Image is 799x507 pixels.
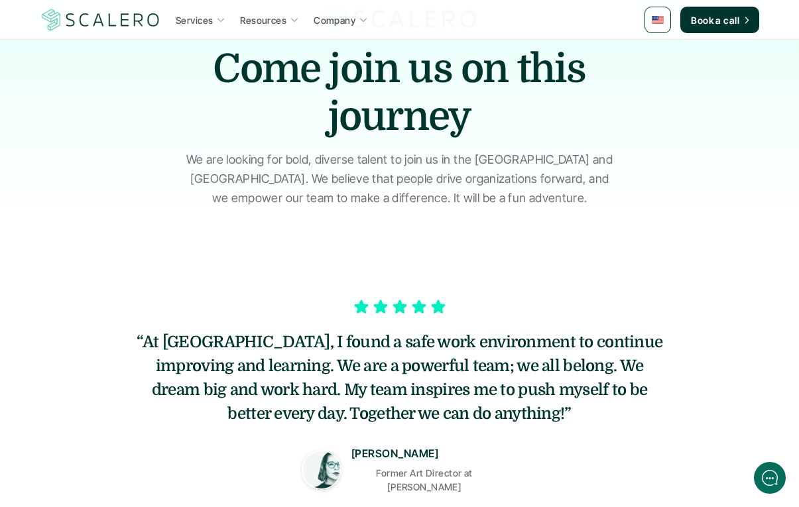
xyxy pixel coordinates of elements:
[351,445,438,463] p: [PERSON_NAME]
[40,8,162,32] a: Scalero company logo
[86,184,159,194] span: New conversation
[21,176,245,202] button: New conversation
[754,462,786,494] iframe: gist-messenger-bubble-iframe
[240,13,286,27] p: Resources
[201,45,599,141] h1: Come join us on this journey
[176,13,213,27] p: Services
[20,64,245,85] h1: Hi! Welcome to Scalero.
[351,466,497,494] p: Former Art Director at [PERSON_NAME]
[111,422,168,430] span: We run on Gist
[691,13,739,27] p: Book a call
[135,330,665,425] h5: “At [GEOGRAPHIC_DATA], I found a safe work environment to continue improving and learning. We are...
[184,150,615,207] p: We are looking for bold, diverse talent to join us in the [GEOGRAPHIC_DATA] and [GEOGRAPHIC_DATA]...
[314,13,355,27] p: Company
[40,7,162,32] img: Scalero company logo
[680,7,759,33] a: Book a call
[20,88,245,152] h2: Let us know if we can help with lifecycle marketing.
